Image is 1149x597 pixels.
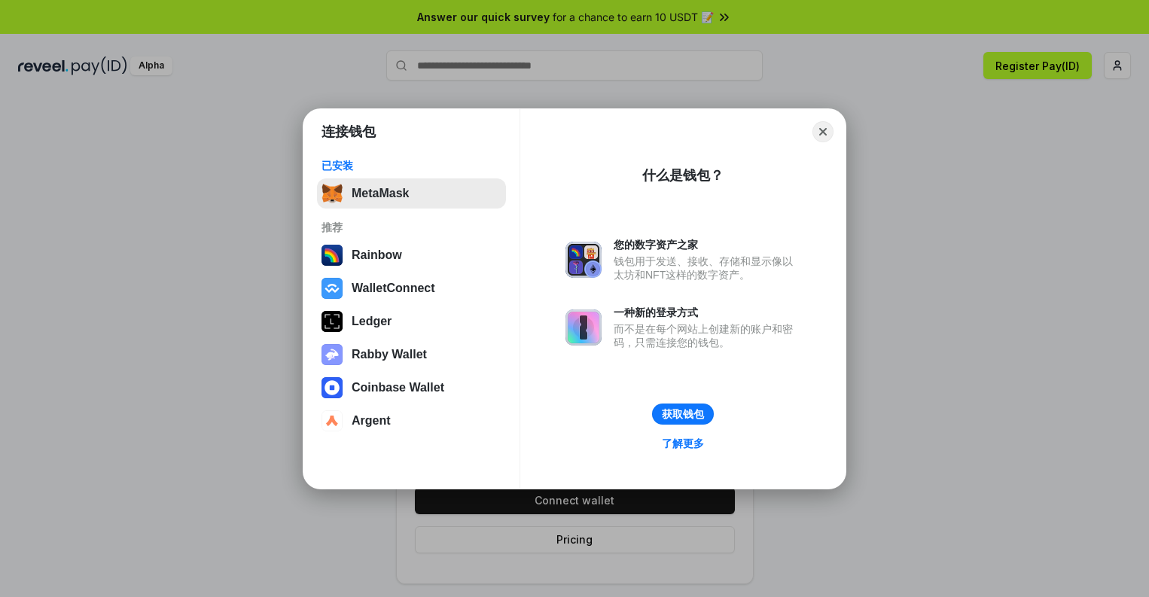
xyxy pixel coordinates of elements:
div: Ledger [352,315,392,328]
img: svg+xml,%3Csvg%20fill%3D%22none%22%20height%3D%2233%22%20viewBox%3D%220%200%2035%2033%22%20width%... [322,183,343,204]
div: WalletConnect [352,282,435,295]
div: 获取钱包 [662,407,704,421]
div: Rainbow [352,248,402,262]
div: Argent [352,414,391,428]
button: Rainbow [317,240,506,270]
div: 您的数字资产之家 [614,238,800,251]
img: svg+xml,%3Csvg%20xmlns%3D%22http%3A%2F%2Fwww.w3.org%2F2000%2Fsvg%22%20fill%3D%22none%22%20viewBox... [565,309,602,346]
div: Coinbase Wallet [352,381,444,394]
button: Close [812,121,834,142]
button: Rabby Wallet [317,340,506,370]
div: 已安装 [322,159,501,172]
div: 了解更多 [662,437,704,450]
img: svg+xml,%3Csvg%20xmlns%3D%22http%3A%2F%2Fwww.w3.org%2F2000%2Fsvg%22%20fill%3D%22none%22%20viewBox... [322,344,343,365]
img: svg+xml,%3Csvg%20width%3D%22120%22%20height%3D%22120%22%20viewBox%3D%220%200%20120%20120%22%20fil... [322,245,343,266]
img: svg+xml,%3Csvg%20width%3D%2228%22%20height%3D%2228%22%20viewBox%3D%220%200%2028%2028%22%20fill%3D... [322,377,343,398]
img: svg+xml,%3Csvg%20width%3D%2228%22%20height%3D%2228%22%20viewBox%3D%220%200%2028%2028%22%20fill%3D... [322,278,343,299]
div: Rabby Wallet [352,348,427,361]
button: MetaMask [317,178,506,209]
img: svg+xml,%3Csvg%20xmlns%3D%22http%3A%2F%2Fwww.w3.org%2F2000%2Fsvg%22%20fill%3D%22none%22%20viewBox... [565,242,602,278]
div: 一种新的登录方式 [614,306,800,319]
button: Argent [317,406,506,436]
div: 钱包用于发送、接收、存储和显示像以太坊和NFT这样的数字资产。 [614,254,800,282]
button: WalletConnect [317,273,506,303]
h1: 连接钱包 [322,123,376,141]
button: 获取钱包 [652,404,714,425]
a: 了解更多 [653,434,713,453]
div: 而不是在每个网站上创建新的账户和密码，只需连接您的钱包。 [614,322,800,349]
div: MetaMask [352,187,409,200]
button: Ledger [317,306,506,337]
img: svg+xml,%3Csvg%20width%3D%2228%22%20height%3D%2228%22%20viewBox%3D%220%200%2028%2028%22%20fill%3D... [322,410,343,431]
button: Coinbase Wallet [317,373,506,403]
img: svg+xml,%3Csvg%20xmlns%3D%22http%3A%2F%2Fwww.w3.org%2F2000%2Fsvg%22%20width%3D%2228%22%20height%3... [322,311,343,332]
div: 什么是钱包？ [642,166,724,184]
div: 推荐 [322,221,501,234]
